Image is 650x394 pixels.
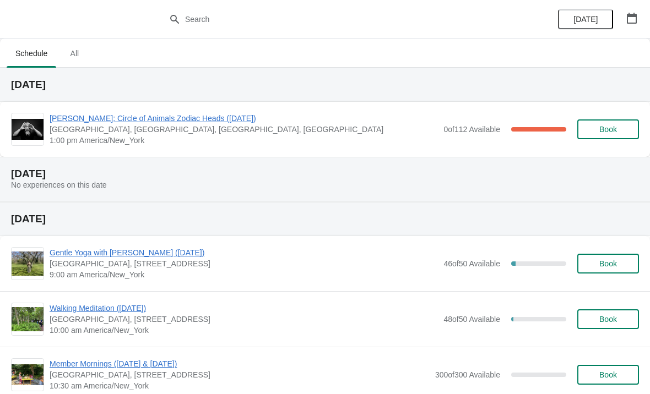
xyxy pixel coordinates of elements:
button: [DATE] [558,9,613,29]
h2: [DATE] [11,79,639,90]
span: 10:30 am America/New_York [50,380,430,391]
span: [PERSON_NAME]: Circle of Animals Zodiac Heads ([DATE]) [50,113,438,124]
button: Book [577,309,639,329]
button: Book [577,365,639,385]
span: [GEOGRAPHIC_DATA], [STREET_ADDRESS] [50,314,438,325]
span: 10:00 am America/New_York [50,325,438,336]
span: Book [599,125,617,134]
span: Gentle Yoga with [PERSON_NAME] ([DATE]) [50,247,438,258]
button: Book [577,119,639,139]
span: Book [599,315,617,324]
span: No experiences on this date [11,180,107,189]
span: Walking Meditation ([DATE]) [50,303,438,314]
h2: [DATE] [11,168,639,179]
span: 9:00 am America/New_York [50,269,438,280]
span: Member Mornings ([DATE] & [DATE]) [50,358,430,369]
img: Ai Weiwei: Circle of Animals Zodiac Heads (Sept 5) | LongHouse Reserve, Hands Creek Road, East Ha... [12,119,44,140]
span: [GEOGRAPHIC_DATA], [STREET_ADDRESS] [50,258,438,269]
h2: [DATE] [11,214,639,225]
span: 46 of 50 Available [443,259,500,268]
span: [GEOGRAPHIC_DATA], [STREET_ADDRESS] [50,369,430,380]
img: Walking Meditation (Sunday) | LongHouse Reserve, 133 Hands Creek Rd, East Hampton, NY 11937 | 10:... [12,307,44,331]
span: 300 of 300 Available [435,370,500,379]
span: [GEOGRAPHIC_DATA], [GEOGRAPHIC_DATA], [GEOGRAPHIC_DATA], [GEOGRAPHIC_DATA] [50,124,438,135]
span: Book [599,370,617,379]
span: [DATE] [573,15,598,24]
button: Book [577,254,639,273]
span: Schedule [7,43,56,63]
span: 1:00 pm America/New_York [50,135,438,146]
span: Book [599,259,617,268]
input: Search [185,9,487,29]
span: 48 of 50 Available [443,315,500,324]
img: Gentle Yoga with Jason (Sunday) | LongHouse Reserve, 133 Hands Creek Road, East Hampton, NY, 1193... [12,251,44,276]
span: 0 of 112 Available [443,125,500,134]
span: All [61,43,88,63]
img: Member Mornings (Saturday & Sunday) | LongHouse Reserve, 133 Hands Creek Road, East Hampton, NY, ... [12,364,44,386]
